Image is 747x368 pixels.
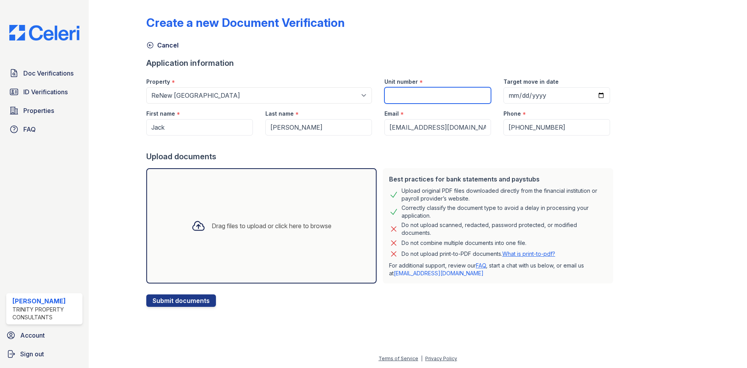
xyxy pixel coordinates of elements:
[3,25,86,40] img: CE_Logo_Blue-a8612792a0a2168367f1c8372b55b34899dd931a85d93a1a3d3e32e68fde9ad4.png
[146,151,616,162] div: Upload documents
[476,262,486,269] a: FAQ
[20,349,44,359] span: Sign out
[146,110,175,118] label: First name
[389,174,607,184] div: Best practices for bank statements and paystubs
[6,65,82,81] a: Doc Verifications
[379,356,418,361] a: Terms of Service
[502,250,555,257] a: What is print-to-pdf?
[146,294,216,307] button: Submit documents
[146,58,616,69] div: Application information
[3,346,86,362] a: Sign out
[384,110,399,118] label: Email
[384,78,418,86] label: Unit number
[421,356,423,361] div: |
[23,69,74,78] span: Doc Verifications
[6,121,82,137] a: FAQ
[23,106,54,115] span: Properties
[503,78,559,86] label: Target move in date
[146,40,179,50] a: Cancel
[12,306,79,321] div: Trinity Property Consultants
[12,296,79,306] div: [PERSON_NAME]
[146,16,345,30] div: Create a new Document Verification
[212,221,331,231] div: Drag files to upload or click here to browse
[402,250,555,258] p: Do not upload print-to-PDF documents.
[265,110,294,118] label: Last name
[389,262,607,277] p: For additional support, review our , start a chat with us below, or email us at
[20,331,45,340] span: Account
[23,87,68,97] span: ID Verifications
[425,356,457,361] a: Privacy Policy
[6,84,82,100] a: ID Verifications
[394,270,484,276] a: [EMAIL_ADDRESS][DOMAIN_NAME]
[402,238,526,248] div: Do not combine multiple documents into one file.
[3,328,86,343] a: Account
[503,110,521,118] label: Phone
[402,187,607,202] div: Upload original PDF files downloaded directly from the financial institution or payroll provider’...
[6,103,82,118] a: Properties
[402,204,607,220] div: Correctly classify the document type to avoid a delay in processing your application.
[146,78,170,86] label: Property
[402,221,607,237] div: Do not upload scanned, redacted, password protected, or modified documents.
[23,125,36,134] span: FAQ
